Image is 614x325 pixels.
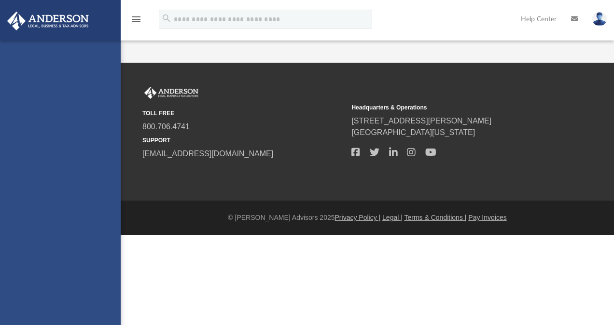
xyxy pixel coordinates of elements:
[161,13,172,24] i: search
[142,149,273,158] a: [EMAIL_ADDRESS][DOMAIN_NAME]
[351,103,554,112] small: Headquarters & Operations
[351,128,475,136] a: [GEOGRAPHIC_DATA][US_STATE]
[468,214,506,221] a: Pay Invoices
[130,14,142,25] i: menu
[142,109,345,118] small: TOLL FREE
[4,12,92,30] img: Anderson Advisors Platinum Portal
[142,87,200,99] img: Anderson Advisors Platinum Portal
[592,12,607,26] img: User Pic
[130,18,142,25] a: menu
[142,122,190,131] a: 800.706.4741
[142,136,345,145] small: SUPPORT
[335,214,381,221] a: Privacy Policy |
[405,214,467,221] a: Terms & Conditions |
[121,213,614,223] div: © [PERSON_NAME] Advisors 2025
[351,117,491,125] a: [STREET_ADDRESS][PERSON_NAME]
[382,214,403,221] a: Legal |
